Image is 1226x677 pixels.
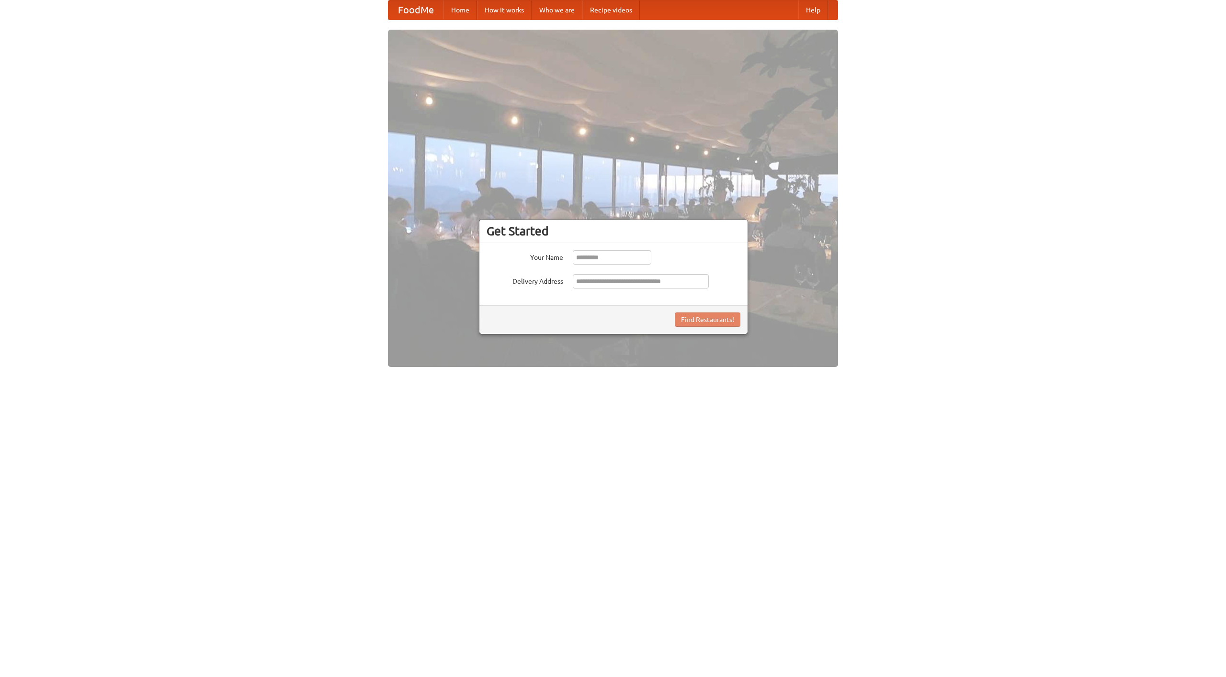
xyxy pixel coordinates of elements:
a: Who we are [532,0,582,20]
a: FoodMe [388,0,443,20]
a: How it works [477,0,532,20]
label: Your Name [487,250,563,262]
h3: Get Started [487,224,740,238]
a: Home [443,0,477,20]
a: Recipe videos [582,0,640,20]
a: Help [798,0,828,20]
label: Delivery Address [487,274,563,286]
button: Find Restaurants! [675,312,740,327]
